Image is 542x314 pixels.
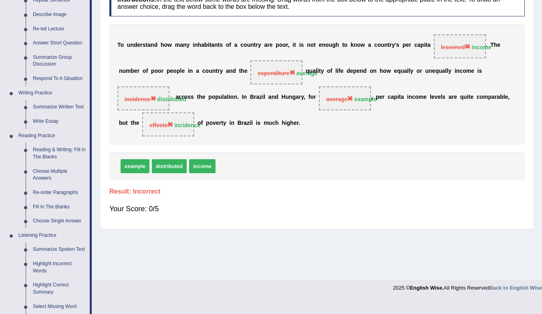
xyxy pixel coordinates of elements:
b: o [226,42,230,48]
b: e [202,94,206,100]
b: o [417,68,420,74]
b: u [122,120,126,126]
b: y [301,94,304,100]
b: a [147,42,151,48]
a: Summarize Written Text [29,100,90,114]
b: e [244,68,248,74]
b: p [353,68,357,74]
b: h [199,94,202,100]
b: e [270,42,273,48]
b: a [404,68,407,74]
b: e [137,42,141,48]
b: o [121,42,124,48]
b: u [219,94,222,100]
b: t [319,68,321,74]
b: d [134,42,137,48]
b: l [441,94,442,100]
b: o [480,94,484,100]
b: o [325,42,329,48]
b: f [229,42,231,48]
b: i [397,94,399,100]
b: h [133,120,136,126]
b: h [161,42,164,48]
b: a [224,94,227,100]
b: v [435,94,438,100]
b: t [294,42,296,48]
b: u [329,42,332,48]
a: Highlight Correct Summary [29,278,90,299]
b: T [117,42,121,48]
b: t [227,94,229,100]
b: n [183,42,187,48]
b: i [455,68,456,74]
b: m [419,94,423,100]
b: w [387,68,391,74]
a: Select Missing Word [29,300,90,314]
b: w [361,42,365,48]
b: e [423,94,427,100]
b: u [381,42,385,48]
b: i [193,42,194,48]
b: g [292,94,296,100]
b: e [432,68,435,74]
b: a [256,94,259,100]
b: o [155,68,158,74]
b: l [445,68,447,74]
b: r [161,68,163,74]
b: z [259,94,262,100]
b: a [296,94,299,100]
a: Listening Practice [15,228,90,243]
b: u [463,94,467,100]
b: n [214,42,218,48]
b: o [310,42,314,48]
b: f [330,68,332,74]
b: r [254,94,256,100]
b: y [187,42,190,48]
b: i [262,94,264,100]
b: m [126,68,131,74]
b: t [126,120,128,126]
span: expenditure [258,70,295,76]
a: Back to English Wise [490,285,542,291]
b: a [201,42,204,48]
a: Reading Practice [15,129,90,143]
b: r [314,94,316,100]
a: Fill In The Blanks [29,200,90,214]
b: h [494,42,498,48]
b: s [143,42,146,48]
b: a [391,94,394,100]
strong: average [296,70,318,76]
b: t [425,42,427,48]
b: d [363,68,367,74]
b: a [196,68,199,74]
a: Highlight Incorrect Words [29,257,90,278]
b: q [435,68,439,74]
b: o [282,42,286,48]
b: o [279,42,283,48]
b: y [258,42,261,48]
b: u [309,68,313,74]
b: m [175,42,180,48]
a: Re-tell Lecture [29,22,90,36]
a: Re-order Paragraphs [29,186,90,200]
b: k [351,42,354,48]
b: d [275,94,278,100]
b: n [373,68,377,74]
b: n [130,42,134,48]
b: e [134,68,137,74]
b: s [396,42,399,48]
b: l [407,68,409,74]
b: a [497,94,500,100]
b: a [312,68,316,74]
b: e [341,68,344,74]
a: Writing Practice [15,86,90,100]
b: t [254,42,256,48]
span: Drop target [434,34,486,58]
b: r [389,42,391,48]
b: l [316,68,317,74]
b: e [470,94,473,100]
a: Answer Short Question [29,36,90,50]
b: n [194,42,198,48]
a: Choose Multiple Answers [29,164,90,186]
